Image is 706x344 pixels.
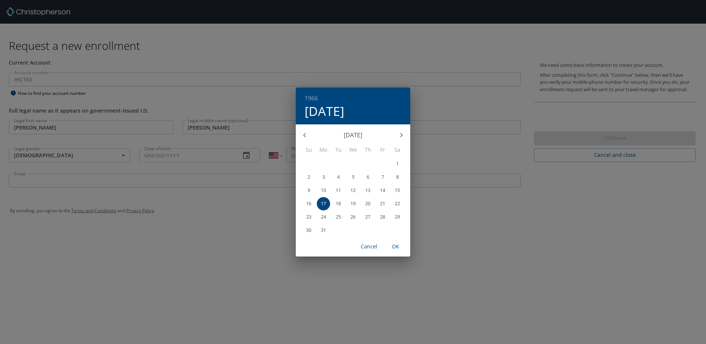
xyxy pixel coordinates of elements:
[357,240,381,254] button: Cancel
[302,224,315,237] button: 30
[395,188,400,193] p: 15
[302,210,315,224] button: 23
[384,240,407,254] button: OK
[317,210,330,224] button: 24
[346,171,360,184] button: 5
[376,197,389,210] button: 21
[350,214,356,219] p: 26
[361,146,374,154] span: Th
[317,171,330,184] button: 3
[391,157,404,171] button: 1
[332,171,345,184] button: 4
[317,224,330,237] button: 31
[305,103,344,119] button: [DATE]
[332,146,345,154] span: Tu
[332,197,345,210] button: 18
[367,175,369,179] p: 6
[365,214,370,219] p: 27
[313,131,393,140] p: [DATE]
[346,184,360,197] button: 12
[361,171,374,184] button: 6
[376,146,389,154] span: Fr
[391,184,404,197] button: 15
[308,188,310,193] p: 9
[365,188,370,193] p: 13
[321,188,326,193] p: 10
[365,201,370,206] p: 20
[308,175,310,179] p: 2
[332,210,345,224] button: 25
[387,242,404,251] span: OK
[332,184,345,197] button: 11
[391,210,404,224] button: 29
[302,171,315,184] button: 2
[336,214,341,219] p: 25
[395,214,400,219] p: 29
[380,201,385,206] p: 21
[376,184,389,197] button: 14
[352,175,354,179] p: 5
[302,197,315,210] button: 16
[336,201,341,206] p: 18
[346,210,360,224] button: 26
[321,201,326,206] p: 17
[350,188,356,193] p: 12
[396,161,399,166] p: 1
[391,197,404,210] button: 22
[306,228,311,233] p: 30
[302,184,315,197] button: 9
[346,197,360,210] button: 19
[336,188,341,193] p: 11
[302,146,315,154] span: Su
[306,214,311,219] p: 23
[317,146,330,154] span: Mo
[396,175,399,179] p: 8
[360,242,378,251] span: Cancel
[337,175,340,179] p: 4
[380,214,385,219] p: 28
[306,201,311,206] p: 16
[317,197,330,210] button: 17
[380,188,385,193] p: 14
[322,175,325,179] p: 3
[350,201,356,206] p: 19
[361,210,374,224] button: 27
[376,210,389,224] button: 28
[346,146,360,154] span: We
[361,197,374,210] button: 20
[391,171,404,184] button: 8
[381,175,384,179] p: 7
[361,184,374,197] button: 13
[395,201,400,206] p: 22
[305,93,318,103] button: 1966
[321,228,326,233] p: 31
[391,146,404,154] span: Sa
[317,184,330,197] button: 10
[321,214,326,219] p: 24
[376,171,389,184] button: 7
